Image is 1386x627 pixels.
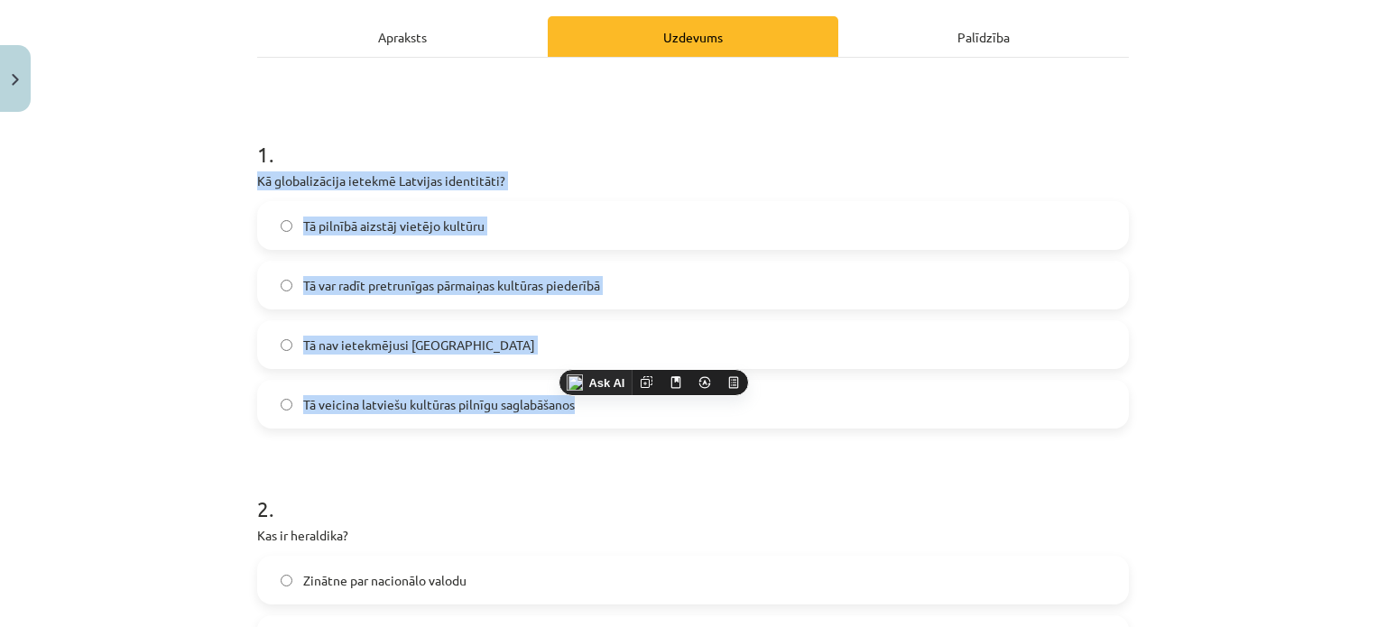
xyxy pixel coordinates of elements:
span: Tā nav ietekmējusi [GEOGRAPHIC_DATA] [303,336,535,355]
input: Tā var radīt pretrunīgas pārmaiņas kultūras piederībā [281,280,292,291]
span: Tā veicina latviešu kultūras pilnīgu saglabāšanos [303,395,575,414]
h1: 2 . [257,465,1129,521]
p: Kā globalizācija ietekmē Latvijas identitāti? [257,171,1129,190]
span: Tā pilnībā aizstāj vietējo kultūru [303,217,485,235]
div: Palīdzība [838,16,1129,57]
input: Zinātne par nacionālo valodu [281,575,292,586]
input: Tā veicina latviešu kultūras pilnīgu saglabāšanos [281,399,292,410]
div: Apraksts [257,16,548,57]
h1: 1 . [257,110,1129,166]
input: Tā pilnībā aizstāj vietējo kultūru [281,220,292,232]
span: Zinātne par nacionālo valodu [303,571,467,590]
p: Kas ir heraldika? [257,526,1129,545]
span: Tā var radīt pretrunīgas pārmaiņas kultūras piederībā [303,276,600,295]
input: Tā nav ietekmējusi [GEOGRAPHIC_DATA] [281,339,292,351]
div: Uzdevums [548,16,838,57]
img: icon-close-lesson-0947bae3869378f0d4975bcd49f059093ad1ed9edebbc8119c70593378902aed.svg [12,74,19,86]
